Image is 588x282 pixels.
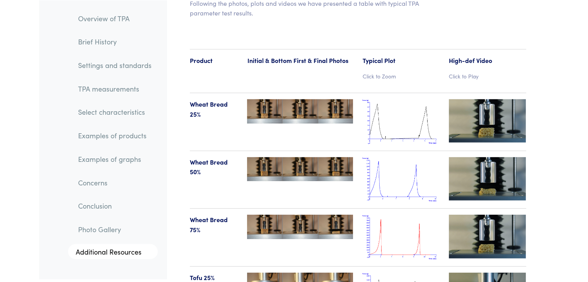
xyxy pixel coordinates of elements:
p: Typical Plot [362,56,440,66]
p: Wheat Bread 50% [190,157,238,177]
img: wheat_bread_tpa_75.png [362,215,440,260]
p: Wheat Bread 75% [190,215,238,234]
img: wheat_bread-videotn-75.jpg [449,215,526,258]
img: wheat_bread-videotn-50.jpg [449,157,526,200]
p: Click to Play [449,72,526,80]
a: Select characteristics [72,103,158,121]
a: Settings and standards [72,56,158,74]
p: Product [190,56,238,66]
p: Initial & Bottom First & Final Photos [247,56,353,66]
a: Conclusion [72,197,158,215]
p: Click to Zoom [362,72,440,80]
img: wheat_bread_tpa_50.png [362,157,440,202]
img: wheat_bread-videotn-25.jpg [449,99,526,143]
a: Examples of graphs [72,150,158,168]
a: Concerns [72,173,158,191]
img: wheat_bread-50-123-tpa.jpg [247,157,353,182]
a: TPA measurements [72,80,158,97]
a: Overview of TPA [72,9,158,27]
p: Wheat Bread 25% [190,99,238,119]
a: Examples of products [72,127,158,144]
img: wheat_bread-25-123-tpa.jpg [247,99,353,124]
img: wheat_bread_tpa_25.png [362,99,440,144]
img: wheat_bread-75-123-tpa.jpg [247,215,353,239]
a: Additional Resources [68,244,158,259]
a: Photo Gallery [72,220,158,238]
a: Brief History [72,33,158,51]
p: High-def Video [449,56,526,66]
